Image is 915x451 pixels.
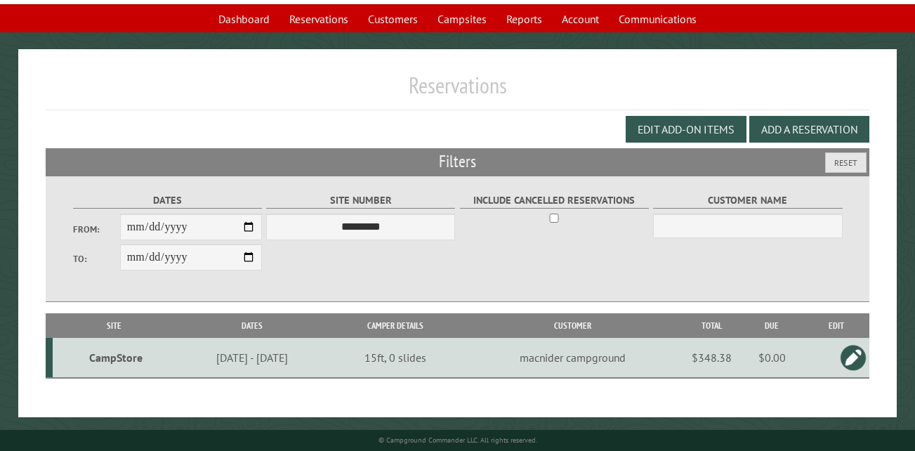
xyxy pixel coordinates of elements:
th: Dates [176,313,329,338]
th: Total [684,313,740,338]
td: $348.38 [684,338,740,378]
h2: Filters [46,148,869,175]
label: From: [73,223,120,236]
th: Due [740,313,804,338]
label: To: [73,252,120,266]
a: Customers [360,6,426,32]
button: Edit Add-on Items [626,116,746,143]
a: Dashboard [210,6,278,32]
label: Include Cancelled Reservations [460,192,649,209]
label: Customer Name [653,192,842,209]
label: Dates [73,192,262,209]
td: macnider campground [461,338,683,378]
td: $0.00 [740,338,804,378]
th: Edit [804,313,869,338]
td: 15ft, 0 slides [329,338,462,378]
th: Customer [461,313,683,338]
button: Add a Reservation [749,116,869,143]
a: Account [553,6,607,32]
label: Site Number [266,192,455,209]
div: CampStore [58,351,173,365]
div: [DATE] - [DATE] [178,351,326,365]
small: © Campground Commander LLC. All rights reserved. [378,436,537,445]
th: Camper Details [329,313,462,338]
a: Communications [610,6,705,32]
a: Reports [498,6,551,32]
a: Campsites [429,6,495,32]
th: Site [53,313,176,338]
button: Reset [825,152,867,173]
a: Reservations [281,6,357,32]
h1: Reservations [46,72,869,110]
